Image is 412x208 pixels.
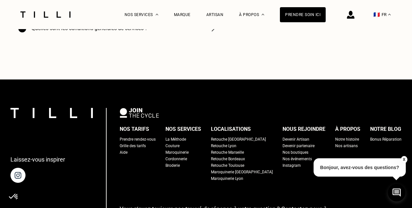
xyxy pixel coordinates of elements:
span: 🇫🇷 [373,11,380,18]
img: Menu déroulant à propos [262,14,264,15]
a: Maroquinerie [165,149,189,156]
a: La Méthode [165,136,186,143]
p: Bonjour, avez-vous des questions? [314,158,406,177]
a: Retouche Toulouse [211,162,244,169]
img: menu déroulant [388,14,391,15]
a: Maroquinerie [GEOGRAPHIC_DATA] [211,169,273,175]
a: Retouche Bordeaux [211,156,245,162]
div: Notre blog [370,124,401,134]
button: X [401,156,407,163]
img: page instagram de Tilli une retoucherie à domicile [10,168,26,183]
a: Nos boutiques [283,149,308,156]
a: Couture [165,143,180,149]
a: Bonus Réparation [370,136,402,143]
a: Devenir partenaire [283,143,315,149]
img: logo Join The Cycle [120,108,159,118]
a: Artisan [206,12,224,17]
a: Prendre soin ici [280,7,326,22]
a: Notre histoire [335,136,359,143]
a: Nos événements [283,156,312,162]
a: Aide [120,149,128,156]
a: Broderie [165,162,180,169]
div: Localisations [211,124,251,134]
img: Menu déroulant [156,14,158,15]
img: logo Tilli [10,108,93,118]
div: À propos [335,124,360,134]
a: Devenir Artisan [283,136,309,143]
img: Logo du service de couturière Tilli [18,11,73,18]
div: Nos services [165,124,201,134]
a: Retouche Marseille [211,149,244,156]
p: Laissez-vous inspirer [10,156,65,163]
a: Instagram [283,162,301,169]
a: Prendre rendez-vous [120,136,156,143]
a: Cordonnerie [165,156,187,162]
div: Nos tarifs [120,124,149,134]
a: Nos artisans [335,143,358,149]
div: Nous rejoindre [283,124,325,134]
a: Grille des tarifs [120,143,146,149]
a: Maroquinerie Lyon [211,175,243,182]
a: Retouche Lyon [211,143,236,149]
a: Retouche [GEOGRAPHIC_DATA] [211,136,266,143]
a: Marque [174,12,191,17]
img: icône connexion [347,11,354,19]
